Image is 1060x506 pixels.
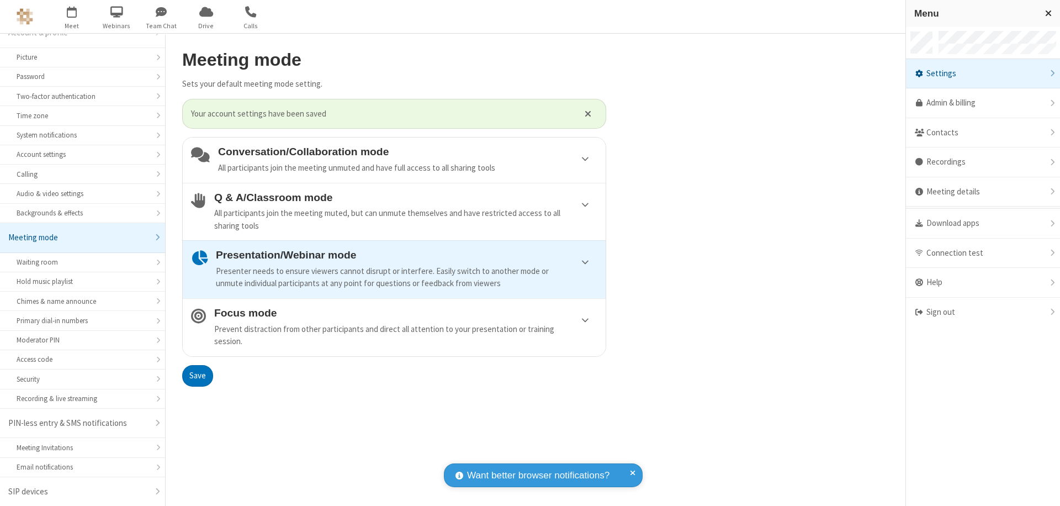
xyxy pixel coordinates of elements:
p: Sets your default meeting mode setting. [182,78,606,91]
h4: Q & A/Classroom mode [214,192,597,203]
div: Backgrounds & effects [17,208,149,218]
div: Security [17,374,149,384]
div: All participants join the meeting muted, but can unmute themselves and have restricted access to ... [214,207,597,232]
div: Waiting room [17,257,149,267]
div: Primary dial-in numbers [17,315,149,326]
div: SIP devices [8,486,149,498]
span: Meet [51,21,93,31]
a: Admin & billing [906,88,1060,118]
div: Connection test [906,239,1060,268]
div: Email notifications [17,462,149,472]
span: Want better browser notifications? [467,468,609,483]
h4: Conversation/Collaboration mode [218,146,597,157]
div: Account settings [17,149,149,160]
div: Chimes & name announce [17,296,149,307]
button: Close alert [579,106,597,122]
div: Help [906,268,1060,298]
div: All participants join the meeting unmuted and have full access to all sharing tools [218,162,597,175]
span: Your account settings have been saved [191,108,571,120]
div: Meeting details [906,177,1060,207]
div: Recordings [906,147,1060,177]
div: Contacts [906,118,1060,148]
span: Drive [185,21,227,31]
div: Recording & live streaming [17,393,149,404]
div: Two-factor authentication [17,91,149,102]
h4: Focus mode [214,307,597,319]
span: Team Chat [141,21,182,31]
div: Password [17,71,149,82]
div: Audio & video settings [17,188,149,199]
div: Prevent distraction from other participants and direct all attention to your presentation or trai... [214,323,597,348]
div: PIN-less entry & SMS notifications [8,417,149,430]
h2: Meeting mode [182,50,606,70]
h3: Menu [914,8,1035,19]
div: Picture [17,52,149,62]
div: Sign out [906,298,1060,327]
div: Time zone [17,110,149,121]
div: Download apps [906,209,1060,239]
div: Settings [906,59,1060,89]
div: Meeting mode [8,231,149,244]
button: Save [182,365,213,387]
div: Hold music playlist [17,276,149,287]
span: Calls [230,21,272,31]
div: Calling [17,169,149,180]
h4: Presentation/Webinar mode [216,249,597,261]
div: Access code [17,354,149,365]
div: Moderator PIN [17,335,149,345]
img: QA Selenium DO NOT DELETE OR CHANGE [17,8,33,25]
div: Meeting Invitations [17,442,149,453]
div: Presenter needs to ensure viewers cannot disrupt or interfere. Easily switch to another mode or u... [216,265,597,290]
span: Webinars [96,21,137,31]
div: System notifications [17,130,149,140]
